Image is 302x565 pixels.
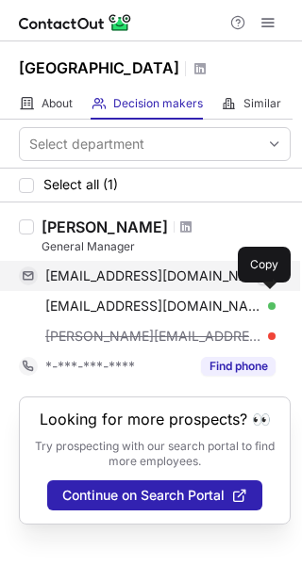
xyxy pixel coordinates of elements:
[43,177,118,192] span: Select all (1)
[47,480,262,510] button: Continue on Search Portal
[42,238,291,255] div: General Manager
[29,135,144,153] div: Select department
[45,298,261,315] span: [EMAIL_ADDRESS][DOMAIN_NAME]
[62,488,225,503] span: Continue on Search Portal
[42,218,168,236] div: [PERSON_NAME]
[243,96,281,111] span: Similar
[201,357,276,376] button: Reveal Button
[40,411,271,428] header: Looking for more prospects? 👀
[113,96,203,111] span: Decision makers
[19,56,179,79] h1: [GEOGRAPHIC_DATA]
[45,267,261,284] span: [EMAIL_ADDRESS][DOMAIN_NAME]
[45,328,261,345] span: [PERSON_NAME][EMAIL_ADDRESS][DOMAIN_NAME]
[33,439,277,469] p: Try prospecting with our search portal to find more employees.
[42,96,73,111] span: About
[19,11,132,34] img: ContactOut v5.3.10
